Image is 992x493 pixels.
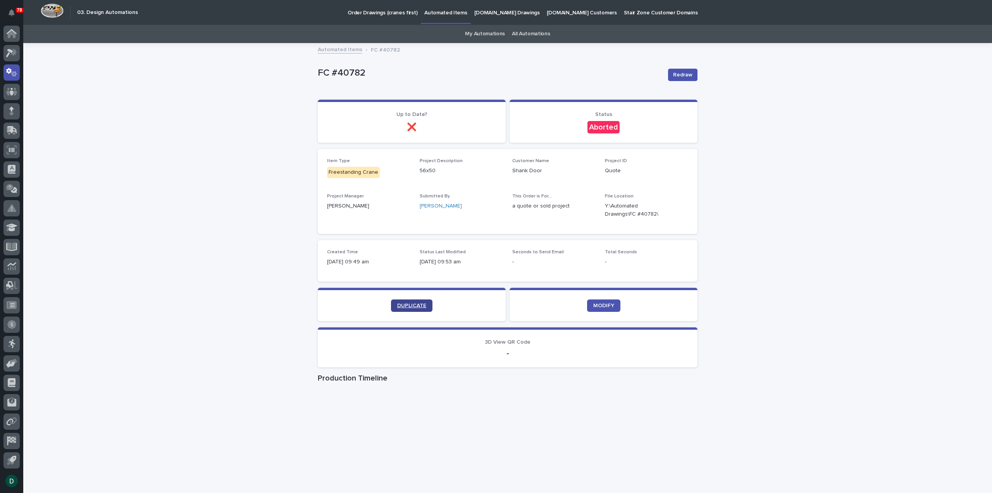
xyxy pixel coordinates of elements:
p: FC #40782 [371,45,400,54]
span: This Order is For... [512,194,552,199]
span: Project Manager [327,194,364,199]
button: Redraw [668,69,697,81]
img: Workspace Logo [41,3,64,18]
span: Created Time [327,250,358,254]
a: All Automations [512,25,550,43]
p: 56x50 [420,167,503,175]
span: MODIFY [593,303,614,308]
span: DUPLICATE [397,303,426,308]
span: Status [595,112,612,117]
p: [DATE] 09:53 am [420,258,503,266]
a: MODIFY [587,299,620,312]
a: My Automations [465,25,505,43]
: Y:\Automated Drawings\FC #40782\ [605,202,670,218]
span: Status Last Modified [420,250,466,254]
div: Notifications78 [10,9,20,22]
span: Redraw [673,71,692,79]
p: 78 [17,7,22,13]
span: Submitted By [420,194,450,199]
h2: 03. Design Automations [77,9,138,16]
h1: Production Timeline [318,374,697,383]
span: Seconds to Send Email [512,250,564,254]
a: Automated Items [318,45,362,54]
span: 3D View QR Code [485,339,530,345]
p: Quote [605,167,688,175]
span: Up to Date? [396,112,427,117]
button: Notifications [3,5,20,21]
p: ❌ [327,123,496,132]
span: Item Type [327,159,350,163]
p: - [327,349,688,358]
p: a quote or sold project [512,202,596,210]
span: Project Description [420,159,463,163]
div: Freestanding Crane [327,167,380,178]
button: users-avatar [3,473,20,489]
span: File Location [605,194,634,199]
p: FC #40782 [318,67,662,79]
p: - [605,258,688,266]
p: [PERSON_NAME] [327,202,410,210]
p: - [512,258,596,266]
span: Project ID [605,159,627,163]
span: Total Seconds [605,250,637,254]
div: Aborted [587,121,620,133]
a: DUPLICATE [391,299,432,312]
span: Customer Name [512,159,549,163]
a: [PERSON_NAME] [420,202,462,210]
p: [DATE] 09:49 am [327,258,410,266]
p: Shank Door [512,167,596,175]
